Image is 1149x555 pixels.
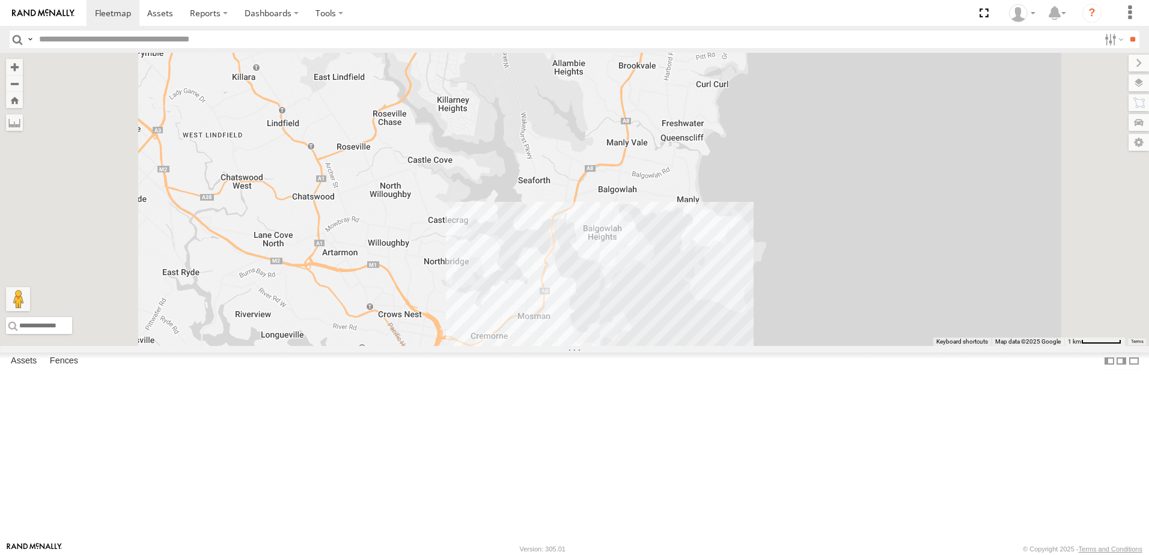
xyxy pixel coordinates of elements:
label: Search Query [25,31,35,48]
label: Fences [44,353,84,369]
div: Finn Arendt [1005,4,1040,22]
div: © Copyright 2025 - [1023,545,1142,553]
button: Keyboard shortcuts [936,338,988,346]
button: Zoom in [6,59,23,75]
a: Terms [1131,339,1144,344]
label: Dock Summary Table to the Left [1103,353,1115,370]
img: rand-logo.svg [12,9,75,17]
label: Hide Summary Table [1128,353,1140,370]
label: Search Filter Options [1100,31,1126,48]
button: Zoom out [6,75,23,92]
a: Visit our Website [7,543,62,555]
button: Drag Pegman onto the map to open Street View [6,287,30,311]
label: Measure [6,114,23,131]
i: ? [1082,4,1102,23]
label: Assets [5,353,43,369]
span: 1 km [1068,338,1081,345]
label: Dock Summary Table to the Right [1115,353,1127,370]
span: Map data ©2025 Google [995,338,1061,345]
button: Map Scale: 1 km per 63 pixels [1064,338,1125,346]
label: Map Settings [1129,134,1149,151]
a: Terms and Conditions [1079,545,1142,553]
button: Zoom Home [6,92,23,108]
div: Version: 305.01 [520,545,565,553]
